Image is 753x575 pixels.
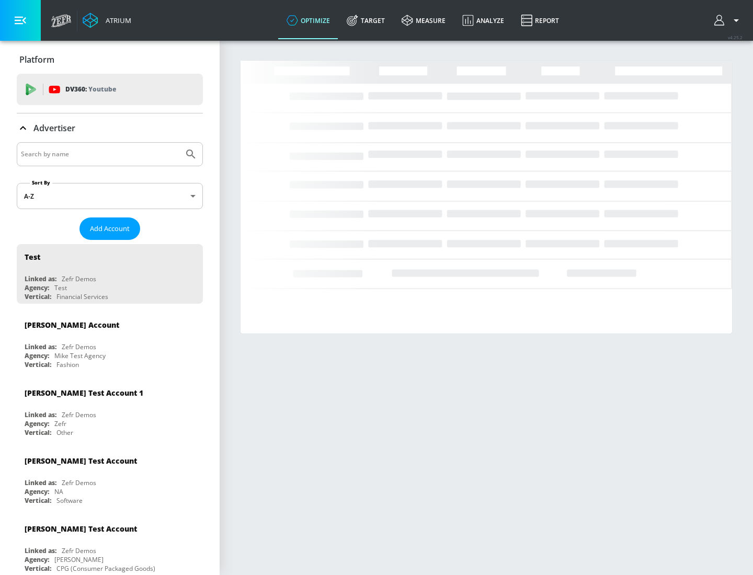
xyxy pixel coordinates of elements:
div: Vertical: [25,292,51,301]
div: [PERSON_NAME] Test Account 1Linked as:Zefr DemosAgency:ZefrVertical:Other [17,380,203,440]
div: TestLinked as:Zefr DemosAgency:TestVertical:Financial Services [17,244,203,304]
div: Zefr Demos [62,342,96,351]
div: Vertical: [25,428,51,437]
p: Youtube [88,84,116,95]
p: DV360: [65,84,116,95]
div: [PERSON_NAME] AccountLinked as:Zefr DemosAgency:Mike Test AgencyVertical:Fashion [17,312,203,372]
div: Test [25,252,40,262]
div: [PERSON_NAME] Test Account [25,456,137,466]
div: Vertical: [25,496,51,505]
div: [PERSON_NAME] Test AccountLinked as:Zefr DemosAgency:NAVertical:Software [17,448,203,508]
div: Agency: [25,283,49,292]
div: Platform [17,45,203,74]
div: Zefr Demos [62,274,96,283]
span: Add Account [90,223,130,235]
div: Test [54,283,67,292]
div: Vertical: [25,564,51,573]
div: Atrium [101,16,131,25]
p: Platform [19,54,54,65]
div: Vertical: [25,360,51,369]
div: Mike Test Agency [54,351,106,360]
p: Advertiser [33,122,75,134]
div: Fashion [56,360,79,369]
a: optimize [278,2,338,39]
div: Agency: [25,419,49,428]
div: Agency: [25,555,49,564]
div: Zefr Demos [62,546,96,555]
div: [PERSON_NAME] Account [25,320,119,330]
div: Other [56,428,73,437]
div: Agency: [25,487,49,496]
span: v 4.25.2 [728,34,743,40]
a: Target [338,2,393,39]
div: Financial Services [56,292,108,301]
div: Linked as: [25,410,56,419]
div: Zefr Demos [62,410,96,419]
div: Zefr Demos [62,478,96,487]
a: measure [393,2,454,39]
a: Analyze [454,2,512,39]
div: Linked as: [25,274,56,283]
div: Linked as: [25,342,56,351]
div: NA [54,487,63,496]
div: Advertiser [17,113,203,143]
div: A-Z [17,183,203,209]
div: DV360: Youtube [17,74,203,105]
div: Linked as: [25,546,56,555]
div: CPG (Consumer Packaged Goods) [56,564,155,573]
div: [PERSON_NAME] [54,555,104,564]
div: Linked as: [25,478,56,487]
div: Software [56,496,83,505]
label: Sort By [30,179,52,186]
a: Report [512,2,567,39]
a: Atrium [83,13,131,28]
div: [PERSON_NAME] Test Account [25,524,137,534]
div: Zefr [54,419,66,428]
div: [PERSON_NAME] Test Account 1 [25,388,143,398]
div: Agency: [25,351,49,360]
button: Add Account [79,217,140,240]
input: Search by name [21,147,179,161]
